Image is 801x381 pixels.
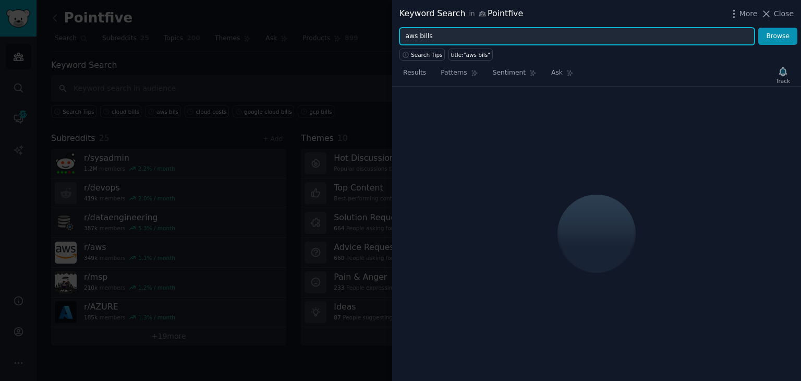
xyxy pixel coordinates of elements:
a: Sentiment [489,65,540,86]
input: Try a keyword related to your business [399,28,755,45]
button: Search Tips [399,49,445,61]
a: Ask [548,65,577,86]
span: Patterns [441,68,467,78]
span: Close [774,8,794,19]
span: Sentiment [493,68,526,78]
span: Search Tips [411,51,443,58]
span: Results [403,68,426,78]
button: More [729,8,758,19]
a: Results [399,65,430,86]
a: Patterns [437,65,481,86]
span: More [739,8,758,19]
span: Ask [551,68,563,78]
span: in [469,9,475,19]
button: Browse [758,28,797,45]
div: Keyword Search Pointfive [399,7,523,20]
button: Close [761,8,794,19]
div: title:"aws bils" [451,51,491,58]
a: title:"aws bils" [448,49,493,61]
